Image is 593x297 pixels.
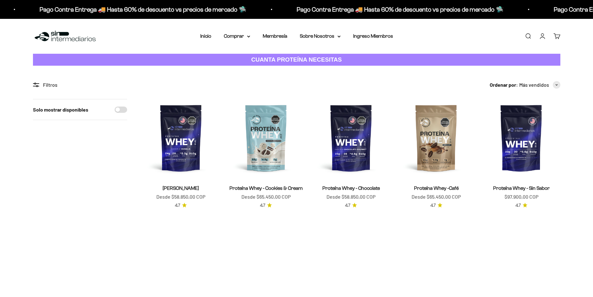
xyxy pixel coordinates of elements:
a: Proteína Whey - Sin Sabor [493,185,550,191]
summary: Sobre Nosotros [300,32,341,40]
sale-price: Desde $58.850,00 COP [326,193,375,201]
span: 4.7 [515,202,521,209]
a: Proteína Whey - Cookies & Cream [229,185,303,191]
sale-price: Desde $58.850,00 COP [156,193,205,201]
strong: CUANTA PROTEÍNA NECESITAS [251,56,342,63]
sale-price: Desde $65.450,00 COP [241,193,291,201]
a: 4.74.7 de 5.0 estrellas [175,202,187,209]
span: Más vendidos [519,81,549,89]
sale-price: Desde $65.450,00 COP [412,193,461,201]
a: Proteína Whey -Café [414,185,459,191]
span: Ordenar por: [490,81,518,89]
label: Solo mostrar disponibles [33,106,88,114]
span: 4.7 [175,202,180,209]
sale-price: $97.900,00 COP [504,193,538,201]
a: Proteína Whey - Chocolate [322,185,380,191]
span: 4.7 [345,202,350,209]
p: Pago Contra Entrega 🚚 Hasta 60% de descuento vs precios de mercado 🛸 [38,4,245,14]
a: 4.74.7 de 5.0 estrellas [430,202,442,209]
a: 4.74.7 de 5.0 estrellas [345,202,357,209]
p: Pago Contra Entrega 🚚 Hasta 60% de descuento vs precios de mercado 🛸 [295,4,502,14]
a: 4.74.7 de 5.0 estrellas [260,202,272,209]
span: 4.7 [260,202,265,209]
button: Más vendidos [519,81,560,89]
div: Filtros [33,81,127,89]
a: Inicio [200,33,211,39]
a: Ingreso Miembros [353,33,393,39]
a: [PERSON_NAME] [163,185,199,191]
span: 4.7 [430,202,436,209]
a: 4.74.7 de 5.0 estrellas [515,202,527,209]
a: CUANTA PROTEÍNA NECESITAS [33,54,560,66]
summary: Comprar [224,32,250,40]
a: Membresía [263,33,287,39]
